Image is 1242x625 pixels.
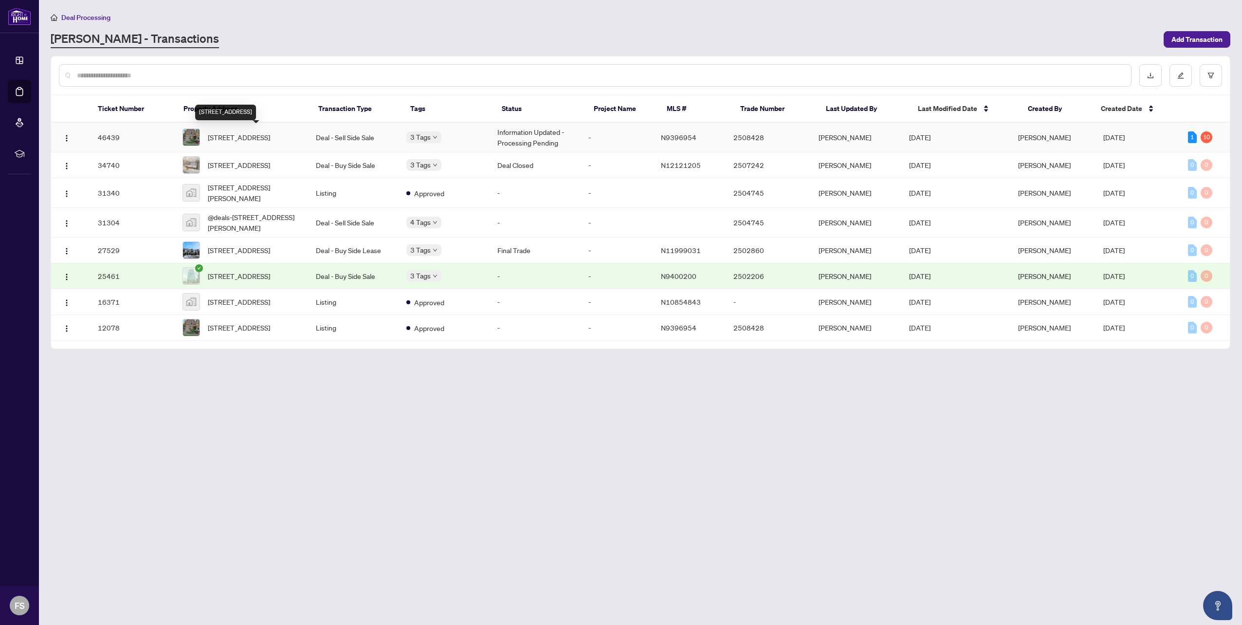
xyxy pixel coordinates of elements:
[909,323,931,332] span: [DATE]
[410,244,431,256] span: 3 Tags
[490,289,581,315] td: -
[726,152,810,178] td: 2507242
[1018,161,1071,169] span: [PERSON_NAME]
[63,325,71,332] img: Logo
[910,95,1020,123] th: Last Modified Date
[1093,95,1179,123] th: Created Date
[183,214,200,231] img: thumbnail-img
[308,263,399,289] td: Deal - Buy Side Sale
[1188,322,1197,333] div: 0
[414,323,444,333] span: Approved
[661,161,701,169] span: N12121205
[59,242,74,258] button: Logo
[183,294,200,310] img: thumbnail-img
[433,135,438,140] span: down
[183,242,200,258] img: thumbnail-img
[90,95,176,123] th: Ticket Number
[490,152,581,178] td: Deal Closed
[63,299,71,307] img: Logo
[308,152,399,178] td: Deal - Buy Side Sale
[909,218,931,227] span: [DATE]
[1207,72,1214,79] span: filter
[176,95,310,123] th: Property Address
[1188,296,1197,308] div: 0
[183,319,200,336] img: thumbnail-img
[414,188,444,199] span: Approved
[63,134,71,142] img: Logo
[308,315,399,341] td: Listing
[1103,188,1125,197] span: [DATE]
[1188,187,1197,199] div: 0
[581,238,653,263] td: -
[59,215,74,230] button: Logo
[818,95,910,123] th: Last Updated By
[909,161,931,169] span: [DATE]
[1201,244,1212,256] div: 0
[433,220,438,225] span: down
[1203,591,1232,620] button: Open asap
[909,272,931,280] span: [DATE]
[811,289,902,315] td: [PERSON_NAME]
[410,270,431,281] span: 3 Tags
[433,274,438,278] span: down
[59,320,74,335] button: Logo
[90,152,175,178] td: 34740
[208,245,270,256] span: [STREET_ADDRESS]
[811,263,902,289] td: [PERSON_NAME]
[1018,297,1071,306] span: [PERSON_NAME]
[1201,159,1212,171] div: 0
[15,599,25,612] span: FS
[581,178,653,208] td: -
[59,129,74,145] button: Logo
[308,208,399,238] td: Deal - Sell Side Sale
[1188,244,1197,256] div: 0
[661,272,696,280] span: N9400200
[1103,297,1125,306] span: [DATE]
[661,133,696,142] span: N9396954
[183,129,200,146] img: thumbnail-img
[1103,218,1125,227] span: [DATE]
[661,246,701,255] span: N11999031
[1103,161,1125,169] span: [DATE]
[208,271,270,281] span: [STREET_ADDRESS]
[410,131,431,143] span: 3 Tags
[1201,270,1212,282] div: 0
[1188,217,1197,228] div: 0
[1188,159,1197,171] div: 0
[581,152,653,178] td: -
[308,178,399,208] td: Listing
[90,238,175,263] td: 27529
[63,247,71,255] img: Logo
[63,190,71,198] img: Logo
[59,185,74,201] button: Logo
[490,208,581,238] td: -
[208,132,270,143] span: [STREET_ADDRESS]
[90,178,175,208] td: 31340
[61,13,110,22] span: Deal Processing
[811,238,902,263] td: [PERSON_NAME]
[726,315,810,341] td: 2508428
[661,297,701,306] span: N10854843
[90,208,175,238] td: 31304
[1200,64,1222,87] button: filter
[581,263,653,289] td: -
[402,95,494,123] th: Tags
[918,103,977,114] span: Last Modified Date
[51,31,219,48] a: [PERSON_NAME] - Transactions
[410,159,431,170] span: 3 Tags
[726,123,810,152] td: 2508428
[90,315,175,341] td: 12078
[490,263,581,289] td: -
[726,238,810,263] td: 2502860
[1201,296,1212,308] div: 0
[1201,322,1212,333] div: 0
[208,322,270,333] span: [STREET_ADDRESS]
[208,160,270,170] span: [STREET_ADDRESS]
[208,212,300,233] span: @deals-[STREET_ADDRESS][PERSON_NAME]
[208,182,300,203] span: [STREET_ADDRESS][PERSON_NAME]
[909,246,931,255] span: [DATE]
[1101,103,1142,114] span: Created Date
[1147,72,1154,79] span: download
[1018,323,1071,332] span: [PERSON_NAME]
[581,208,653,238] td: -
